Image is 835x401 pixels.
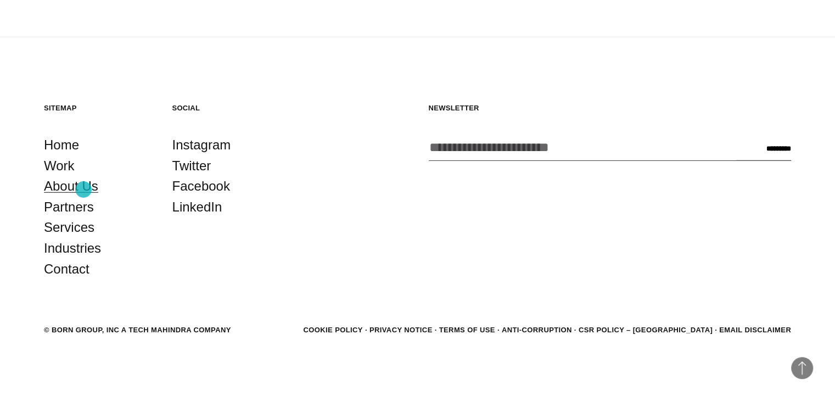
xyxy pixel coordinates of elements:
[303,326,362,334] a: Cookie Policy
[172,197,222,218] a: LinkedIn
[172,135,231,155] a: Instagram
[44,155,75,176] a: Work
[172,103,279,113] h5: Social
[44,135,79,155] a: Home
[439,326,495,334] a: Terms of Use
[369,326,433,334] a: Privacy Notice
[579,326,713,334] a: CSR POLICY – [GEOGRAPHIC_DATA]
[791,357,813,379] button: Back to Top
[429,103,792,113] h5: Newsletter
[172,155,211,176] a: Twitter
[172,176,230,197] a: Facebook
[44,103,150,113] h5: Sitemap
[44,176,98,197] a: About Us
[44,238,101,259] a: Industries
[719,326,791,334] a: Email Disclaimer
[44,325,231,336] div: © BORN GROUP, INC A Tech Mahindra Company
[44,259,89,280] a: Contact
[502,326,572,334] a: Anti-Corruption
[44,197,94,218] a: Partners
[44,217,94,238] a: Services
